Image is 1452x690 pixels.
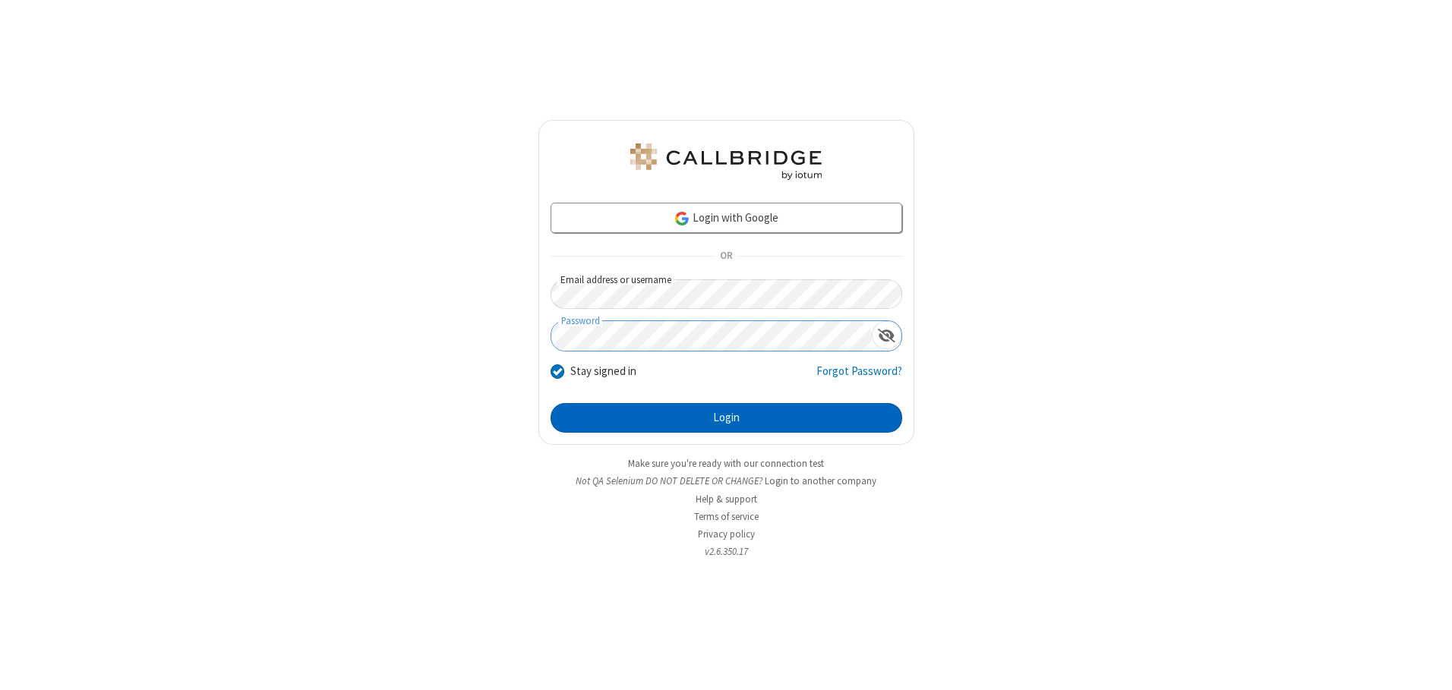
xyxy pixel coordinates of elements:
li: Not QA Selenium DO NOT DELETE OR CHANGE? [538,474,914,488]
a: Terms of service [694,510,759,523]
li: v2.6.350.17 [538,544,914,559]
a: Help & support [696,493,757,506]
button: Login to another company [765,474,876,488]
label: Stay signed in [570,363,636,380]
a: Make sure you're ready with our connection test [628,457,824,470]
a: Login with Google [551,203,902,233]
a: Privacy policy [698,528,755,540]
div: Show password [872,321,901,349]
button: Login [551,403,902,433]
img: google-icon.png [674,210,690,227]
a: Forgot Password? [816,363,902,392]
span: OR [714,246,738,267]
input: Email address or username [551,279,902,309]
img: QA Selenium DO NOT DELETE OR CHANGE [627,143,825,180]
input: Password [551,321,872,351]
